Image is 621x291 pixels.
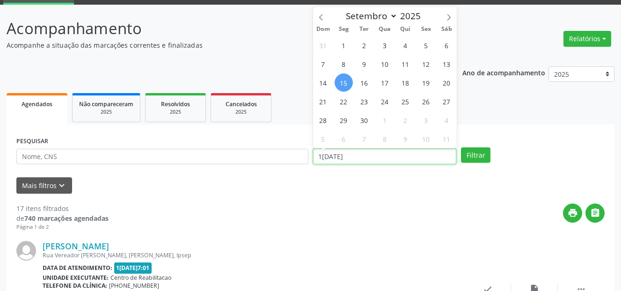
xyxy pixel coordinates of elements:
[79,109,133,116] div: 2025
[355,130,373,148] span: Outubro 7, 2025
[355,92,373,110] span: Setembro 23, 2025
[16,177,72,194] button: Mais filtroskeyboard_arrow_down
[355,36,373,54] span: Setembro 2, 2025
[57,181,67,191] i: keyboard_arrow_down
[461,147,490,163] button: Filtrar
[438,130,456,148] span: Outubro 11, 2025
[314,73,332,92] span: Setembro 14, 2025
[109,282,159,290] span: [PHONE_NUMBER]
[335,130,353,148] span: Outubro 6, 2025
[43,251,464,259] div: Rua Vereador [PERSON_NAME], [PERSON_NAME], Ipsep
[43,282,107,290] b: Telefone da clínica:
[16,204,109,213] div: 17 itens filtrados
[335,111,353,129] span: Setembro 29, 2025
[16,213,109,223] div: de
[152,109,199,116] div: 2025
[563,31,611,47] button: Relatórios
[354,26,374,32] span: Ter
[438,111,456,129] span: Outubro 4, 2025
[374,26,395,32] span: Qua
[416,26,436,32] span: Sex
[22,100,52,108] span: Agendados
[417,111,435,129] span: Outubro 3, 2025
[417,36,435,54] span: Setembro 5, 2025
[438,73,456,92] span: Setembro 20, 2025
[335,36,353,54] span: Setembro 1, 2025
[355,73,373,92] span: Setembro 16, 2025
[396,36,415,54] span: Setembro 4, 2025
[396,73,415,92] span: Setembro 18, 2025
[16,223,109,231] div: Página 1 de 2
[417,130,435,148] span: Outubro 10, 2025
[16,134,48,149] label: PESQUISAR
[335,92,353,110] span: Setembro 22, 2025
[161,100,190,108] span: Resolvidos
[226,100,257,108] span: Cancelados
[376,130,394,148] span: Outubro 8, 2025
[43,264,112,272] b: Data de atendimento:
[314,111,332,129] span: Setembro 28, 2025
[335,55,353,73] span: Setembro 8, 2025
[376,36,394,54] span: Setembro 3, 2025
[376,111,394,129] span: Outubro 1, 2025
[396,92,415,110] span: Setembro 25, 2025
[333,26,354,32] span: Seg
[7,40,432,50] p: Acompanhe a situação das marcações correntes e finalizadas
[313,149,457,165] input: Selecione um intervalo
[436,26,457,32] span: Sáb
[114,262,152,273] span: 1[DATE]7:01
[313,26,334,32] span: Dom
[335,73,353,92] span: Setembro 15, 2025
[7,17,432,40] p: Acompanhamento
[396,111,415,129] span: Outubro 2, 2025
[314,130,332,148] span: Outubro 5, 2025
[24,214,109,223] strong: 740 marcações agendadas
[355,111,373,129] span: Setembro 30, 2025
[568,208,578,218] i: print
[79,100,133,108] span: Não compareceram
[218,109,264,116] div: 2025
[110,274,171,282] span: Centro de Reabilitacao
[563,204,582,223] button: print
[397,10,428,22] input: Year
[43,241,109,251] a: [PERSON_NAME]
[395,26,416,32] span: Qui
[438,92,456,110] span: Setembro 27, 2025
[376,55,394,73] span: Setembro 10, 2025
[16,241,36,261] img: img
[417,73,435,92] span: Setembro 19, 2025
[342,9,398,22] select: Month
[585,204,605,223] button: 
[314,92,332,110] span: Setembro 21, 2025
[376,92,394,110] span: Setembro 24, 2025
[376,73,394,92] span: Setembro 17, 2025
[355,55,373,73] span: Setembro 9, 2025
[417,92,435,110] span: Setembro 26, 2025
[396,130,415,148] span: Outubro 9, 2025
[438,55,456,73] span: Setembro 13, 2025
[417,55,435,73] span: Setembro 12, 2025
[462,66,545,78] p: Ano de acompanhamento
[396,55,415,73] span: Setembro 11, 2025
[43,274,109,282] b: Unidade executante:
[16,149,308,165] input: Nome, CNS
[314,36,332,54] span: Agosto 31, 2025
[314,55,332,73] span: Setembro 7, 2025
[438,36,456,54] span: Setembro 6, 2025
[590,208,600,218] i: 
